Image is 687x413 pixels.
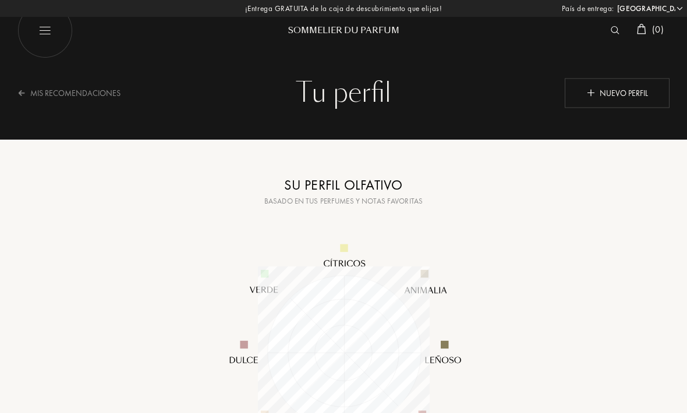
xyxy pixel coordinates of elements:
[652,23,664,35] span: ( 0 )
[17,79,136,107] div: Mis recomendaciones
[198,175,489,195] div: Su perfil olfativo
[17,3,73,58] img: burger_white.png
[565,78,670,108] div: Nuevo perfil
[587,89,595,97] img: plus_icn_w.png
[562,3,614,15] span: País de entrega:
[26,76,661,111] div: Tu perfil
[198,195,489,207] div: Basado en tus perfumes y notas favoritas
[274,24,413,37] div: Sommelier du Parfum
[611,26,619,34] img: search_icn_white.svg
[17,89,26,97] img: arrow_big_left.png
[637,24,646,34] img: cart_white.svg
